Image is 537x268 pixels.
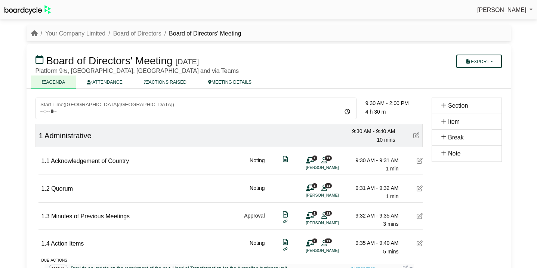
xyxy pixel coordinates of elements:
div: 9:35 AM - 9:40 AM [346,239,399,247]
li: [PERSON_NAME] [306,192,362,198]
a: Board of Directors [113,30,161,37]
li: [PERSON_NAME] [306,220,362,226]
span: Section [448,102,468,109]
a: AGENDA [31,76,76,89]
div: 9:30 AM - 9:31 AM [346,156,399,164]
button: Export [456,55,501,68]
a: Your Company Limited [45,30,105,37]
img: BoardcycleBlackGreen-aaafeed430059cb809a45853b8cf6d952af9d84e6e89e1f1685b34bfd5cb7d64.svg [4,5,51,15]
li: [PERSON_NAME] [306,247,362,254]
span: Acknowledgement of Country [51,158,129,164]
div: Noting [250,239,265,256]
a: ATTENDANCE [76,76,133,89]
span: Quorum [51,185,73,192]
span: 1 [39,132,43,140]
span: 11 [325,183,332,188]
span: 1 [312,238,317,243]
li: [PERSON_NAME] [306,164,362,171]
a: ACTIONS RAISED [133,76,197,89]
div: 9:32 AM - 9:35 AM [346,212,399,220]
div: 9:30 AM - 2:00 PM [365,99,423,107]
span: Administrative [44,132,92,140]
span: 1.1 [41,158,50,164]
span: 11 [325,211,332,216]
span: 11 [325,155,332,160]
div: 9:31 AM - 9:32 AM [346,184,399,192]
div: [DATE] [175,57,199,66]
span: 3 mins [383,221,398,227]
a: MEETING DETAILS [197,76,262,89]
span: 11 [325,238,332,243]
span: 1 min [386,166,398,172]
nav: breadcrumb [31,29,241,38]
span: Item [448,118,460,125]
span: 1 [312,183,317,188]
span: 1.3 [41,213,50,219]
span: 1.2 [41,185,50,192]
span: Note [448,150,461,157]
div: Noting [250,184,265,201]
span: 1.4 [41,240,50,247]
div: Approval [244,212,265,228]
span: Break [448,134,464,141]
div: due actions [41,256,423,264]
span: 1 [312,211,317,216]
span: Minutes of Previous Meetings [51,213,130,219]
span: Action Items [51,240,84,247]
div: 9:30 AM - 9:40 AM [343,127,395,135]
span: 10 mins [377,137,395,143]
span: 4 h 30 m [365,109,386,115]
span: 1 min [386,193,398,199]
span: Platform 9¾, [GEOGRAPHIC_DATA], [GEOGRAPHIC_DATA] and via Teams [36,68,239,74]
span: [PERSON_NAME] [477,7,527,13]
li: Board of Directors' Meeting [161,29,241,38]
a: [PERSON_NAME] [477,5,533,15]
span: 5 mins [383,249,398,255]
span: Board of Directors' Meeting [46,55,172,67]
div: Noting [250,156,265,173]
span: 1 [312,155,317,160]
